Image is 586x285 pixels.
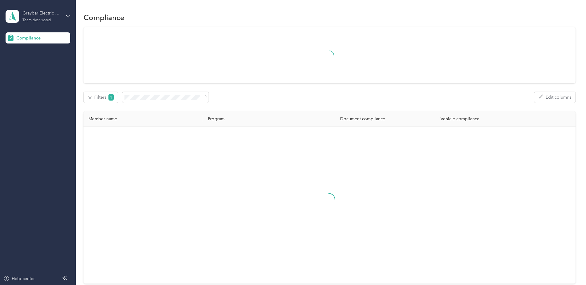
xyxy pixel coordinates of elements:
span: 1 [108,94,114,101]
div: Team dashboard [22,19,51,22]
div: Vehicle compliance [416,116,504,122]
span: Compliance [16,35,41,41]
th: Program [203,111,314,127]
div: Document compliance [319,116,406,122]
h1: Compliance [83,14,124,21]
button: Edit columns [534,92,576,103]
th: Member name [83,111,203,127]
iframe: Everlance-gr Chat Button Frame [551,250,586,285]
button: Filters1 [83,92,118,103]
button: Help center [3,275,35,282]
div: Graybar Electric Company, Inc [22,10,61,16]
